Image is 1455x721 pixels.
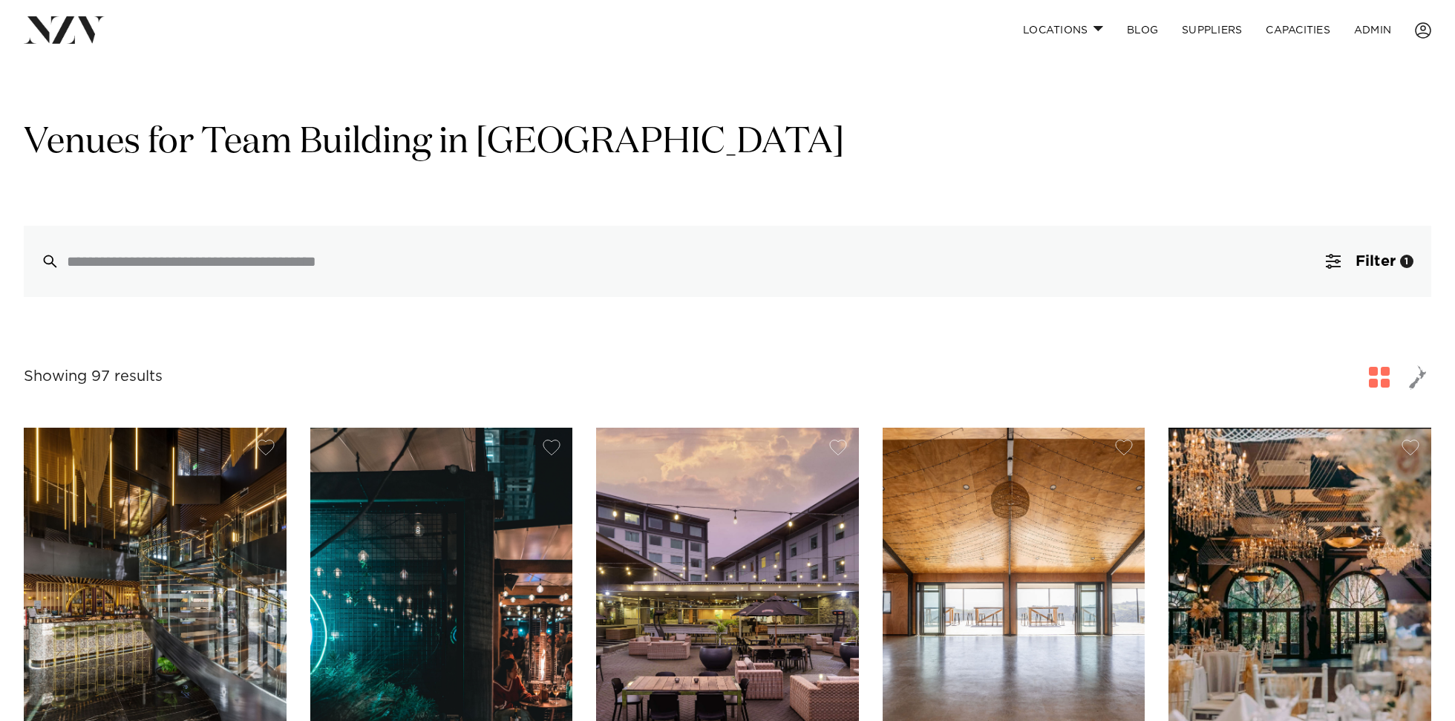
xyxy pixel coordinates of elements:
a: ADMIN [1342,14,1403,46]
div: Showing 97 results [24,365,163,388]
a: Capacities [1254,14,1342,46]
a: BLOG [1115,14,1170,46]
h1: Venues for Team Building in [GEOGRAPHIC_DATA] [24,120,1431,166]
button: Filter1 [1308,226,1431,297]
span: Filter [1356,254,1396,269]
div: 1 [1400,255,1413,268]
a: SUPPLIERS [1170,14,1254,46]
a: Locations [1011,14,1115,46]
img: nzv-logo.png [24,16,105,43]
